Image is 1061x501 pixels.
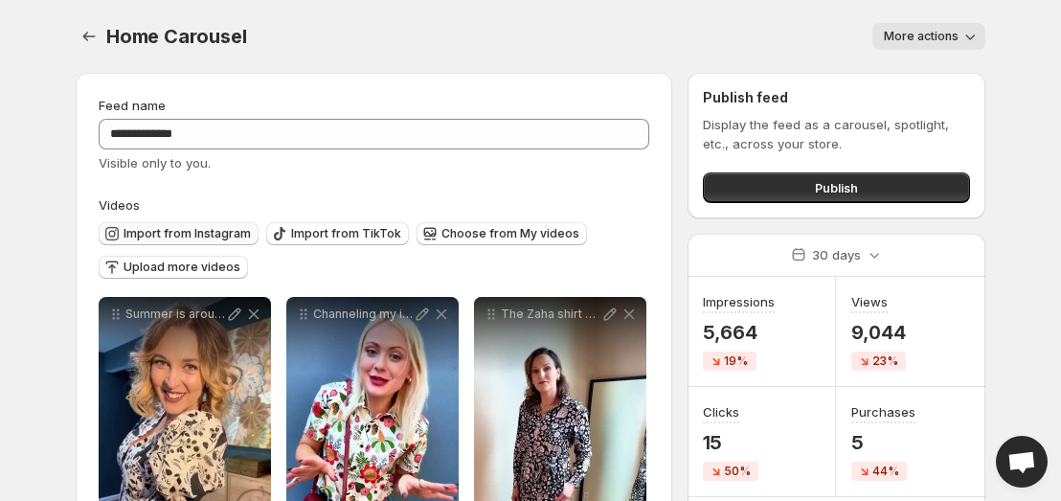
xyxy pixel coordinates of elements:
span: Videos [99,197,140,213]
p: 15 [703,431,758,454]
button: Import from Instagram [99,222,259,245]
h3: Views [851,292,888,311]
p: 9,044 [851,321,906,344]
p: 5 [851,431,915,454]
span: 44% [872,464,899,479]
p: Display the feed as a carousel, spotlight, etc., across your store. [703,115,970,153]
span: Import from TikTok [291,226,401,241]
p: 5,664 [703,321,775,344]
span: Home Carousel [106,25,246,48]
span: 23% [872,353,898,369]
span: 19% [724,353,748,369]
button: Settings [76,23,102,50]
span: Visible only to you. [99,155,211,171]
h3: Purchases [851,402,915,421]
button: Publish [703,172,970,203]
button: Import from TikTok [266,222,409,245]
span: Publish [815,178,858,197]
button: More actions [872,23,985,50]
p: 30 days [812,245,861,264]
span: Feed name [99,98,166,113]
span: More actions [884,29,959,44]
span: 50% [724,464,751,479]
div: Open chat [996,436,1048,488]
button: Upload more videos [99,256,248,279]
p: Summer is around the corner and we love all the good reasons to love the [PERSON_NAME] dress Orig... [125,307,225,322]
h3: Clicks [703,402,739,421]
span: Upload more videos [124,260,240,275]
span: Import from Instagram [124,226,251,241]
button: Choose from My videos [417,222,587,245]
p: The Zaha shirt dress is a versatile transitional must-have thats easy to style as the weather coo... [501,307,600,322]
p: Channeling my inner flower child with this groovy retro button-up 100 cotton and a whole lot of s... [313,307,413,322]
span: Choose from My videos [441,226,579,241]
h2: Publish feed [703,88,970,107]
h3: Impressions [703,292,775,311]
